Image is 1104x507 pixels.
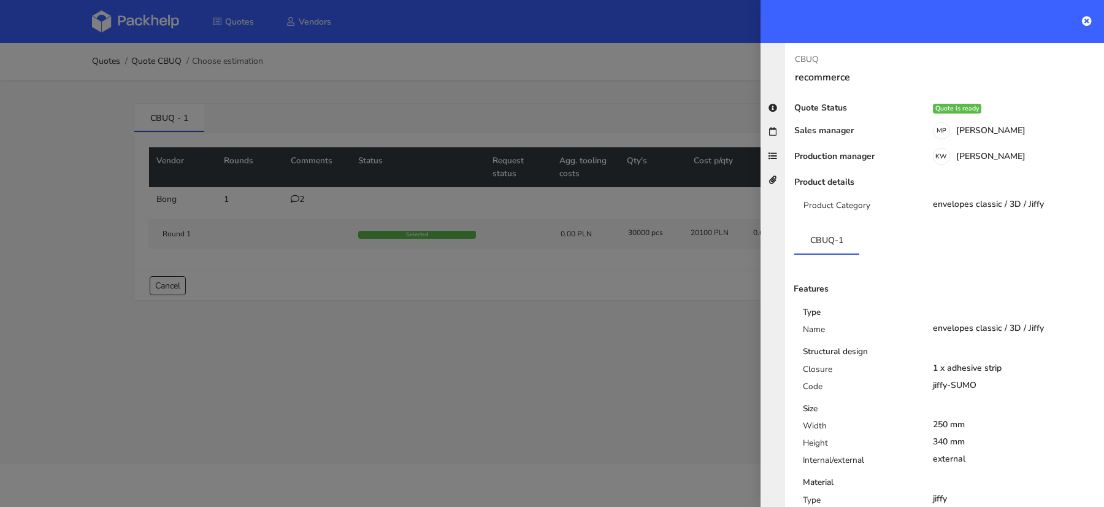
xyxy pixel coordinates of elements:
[794,363,924,381] div: Closure
[794,437,924,454] div: Height
[784,284,918,294] div: Features
[933,381,1096,390] div: jiffy-SUMO
[785,177,918,187] div: Product details
[794,199,924,217] div: Product Category
[933,420,1096,430] div: 250 mm
[918,152,1104,165] div: [PERSON_NAME]
[933,494,1096,504] div: jiffy
[794,381,924,398] div: Code
[803,306,821,318] b: Type
[933,437,1096,447] div: 340 mm
[794,454,924,471] div: Internal/external
[795,53,935,66] p: CBUQ
[803,403,818,414] b: Size
[803,476,834,488] b: Material
[933,149,949,164] span: KW
[785,126,918,139] div: Sales manager
[794,226,859,253] a: CBUQ-1
[918,126,1104,139] div: [PERSON_NAME]
[785,152,918,165] div: Production manager
[794,323,924,341] div: Name
[933,363,1096,373] div: 1 x adhesive strip
[794,420,924,437] div: Width
[933,123,949,139] span: MP
[795,71,935,83] h3: recommerce
[933,323,1096,333] div: envelopes classic / 3D / Jiffy
[933,104,981,114] div: Quote is ready
[933,454,1096,464] div: external
[803,346,868,357] b: Structural design
[785,103,918,114] div: Quote Status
